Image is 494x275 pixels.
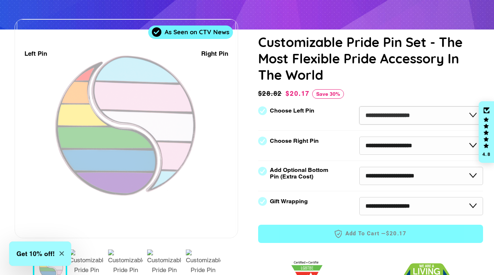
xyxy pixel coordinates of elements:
div: Right Pin [201,49,228,59]
button: Add to Cart —$20.17 [258,225,483,243]
span: $20.17 [386,230,407,237]
div: Click to open Judge.me floating reviews tab [479,101,494,163]
div: 4.8 [482,152,491,157]
div: 1 / 7 [15,19,238,238]
span: Add to Cart — [269,229,472,239]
